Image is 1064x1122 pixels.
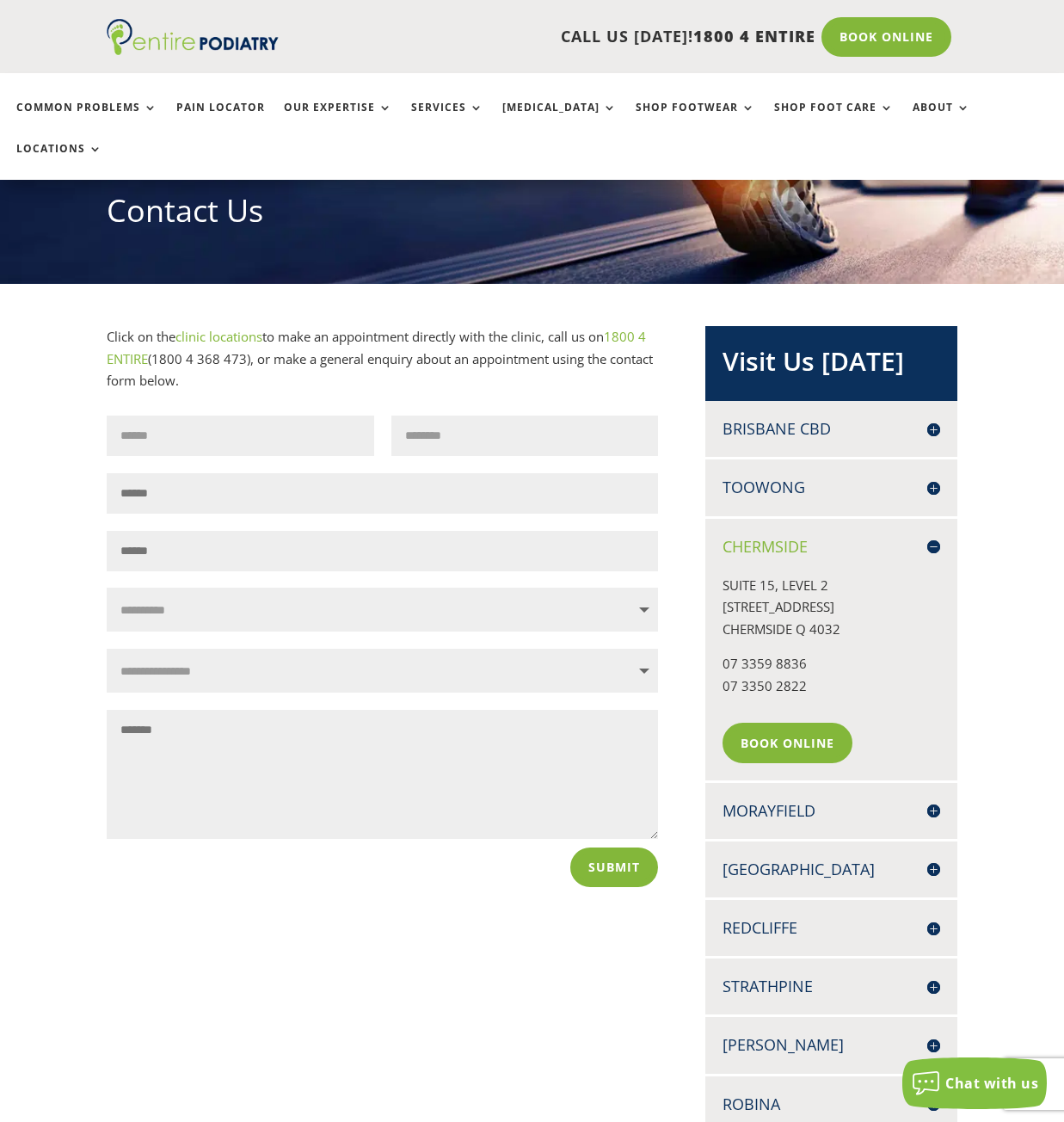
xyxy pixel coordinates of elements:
a: Shop Foot Care [774,102,894,139]
h1: Contact Us [107,189,958,241]
a: About [913,102,970,139]
a: Book Online [723,723,852,762]
a: Services [411,102,483,139]
h2: Visit Us [DATE] [723,343,941,388]
h4: [GEOGRAPHIC_DATA] [723,859,941,880]
a: Pain Locator [176,102,265,139]
a: Book Online [821,17,951,57]
a: Common Problems [16,102,157,139]
h4: Robina [723,1094,941,1115]
a: Shop Footwear [636,102,755,139]
a: [MEDICAL_DATA] [502,102,617,139]
a: Our Expertise [284,102,392,139]
h4: Morayfield [723,800,941,822]
h4: Brisbane CBD [723,418,941,440]
a: Locations [16,143,102,180]
p: Click on the to make an appointment directly with the clinic, call us on (1800 4 368 473), or mak... [107,326,659,392]
h4: Toowong [723,477,941,498]
img: logo (1) [107,19,279,55]
button: Chat with us [902,1057,1047,1109]
button: Submit [570,848,658,887]
h4: Chermside [723,536,941,558]
a: 1800 4 ENTIRE [107,328,646,367]
span: Chat with us [945,1074,1038,1093]
h4: Redcliffe [723,917,941,939]
p: CALL US [DATE]! [297,26,816,48]
span: 1800 4 ENTIRE [693,26,815,46]
a: clinic locations [175,328,262,345]
p: SUITE 15, LEVEL 2 [STREET_ADDRESS] CHERMSIDE Q 4032 [723,575,941,654]
h4: Strathpine [723,976,941,997]
a: Entire Podiatry [107,41,279,59]
h4: [PERSON_NAME] [723,1034,941,1056]
p: 07 3359 8836 07 3350 2822 [723,653,941,710]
